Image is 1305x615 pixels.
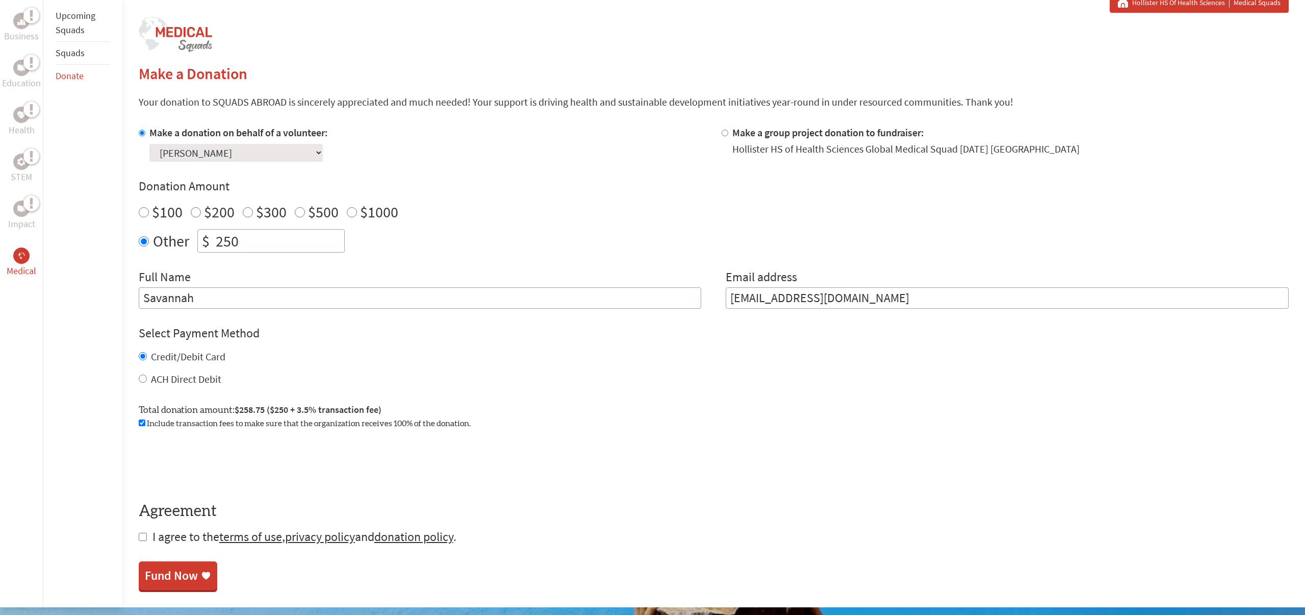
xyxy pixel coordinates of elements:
h4: Donation Amount [139,178,1289,194]
a: ImpactImpact [8,201,35,231]
label: Email address [726,269,797,287]
img: Business [17,17,25,25]
input: Enter Full Name [139,287,702,309]
li: Donate [56,65,110,87]
div: Hollister HS of Health Sciences Global Medical Squad [DATE] [GEOGRAPHIC_DATA] [732,142,1080,156]
h4: Select Payment Method [139,325,1289,341]
li: Squads [56,42,110,65]
img: STEM [17,158,25,166]
p: Business [4,29,39,43]
a: terms of use [219,529,282,545]
p: Impact [8,217,35,231]
label: $200 [204,202,235,222]
label: Credit/Debit Card [151,350,225,363]
label: $500 [308,202,339,222]
span: I agree to the , and . [152,529,456,545]
label: Total donation amount: [139,403,381,417]
li: Upcoming Squads [56,5,110,42]
a: privacy policy [285,529,355,545]
label: Make a group project donation to fundraiser: [732,126,924,139]
div: Business [13,13,30,29]
label: ACH Direct Debit [151,373,221,385]
input: Enter Amount [214,230,344,252]
p: Medical [7,264,36,278]
label: $300 [256,202,287,222]
p: Your donation to SQUADS ABROAD is sincerely appreciated and much needed! Your support is driving ... [139,95,1289,109]
div: Education [13,60,30,76]
a: Squads [56,47,85,59]
img: Health [17,111,25,118]
img: logo-medical-squads.png [139,17,212,52]
div: $ [198,230,214,252]
iframe: reCAPTCHA [139,442,294,482]
div: Fund Now [145,568,198,584]
a: HealthHealth [9,107,35,137]
a: Upcoming Squads [56,10,95,36]
a: EducationEducation [2,60,41,90]
span: $258.75 ($250 + 3.5% transaction fee) [235,404,381,415]
a: Donate [56,70,84,82]
input: Your Email [726,287,1289,309]
img: Education [17,64,25,71]
label: Make a donation on behalf of a volunteer: [149,126,328,139]
p: STEM [11,170,32,184]
img: Impact [17,205,25,212]
label: Other [153,229,189,253]
p: Health [9,123,35,137]
p: Education [2,76,41,90]
h4: Agreement [139,502,1289,521]
a: Fund Now [139,561,217,590]
label: $1000 [360,202,398,222]
label: Full Name [139,269,191,287]
div: Impact [13,201,30,217]
img: Medical [17,252,25,260]
h2: Make a Donation [139,64,1289,83]
div: STEM [13,154,30,170]
label: $100 [152,202,183,222]
div: Medical [13,248,30,264]
div: Health [13,107,30,123]
span: Include transaction fees to make sure that the organization receives 100% of the donation. [147,420,471,428]
a: STEMSTEM [11,154,32,184]
a: BusinessBusiness [4,13,39,43]
a: MedicalMedical [7,248,36,278]
a: donation policy [374,529,453,545]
